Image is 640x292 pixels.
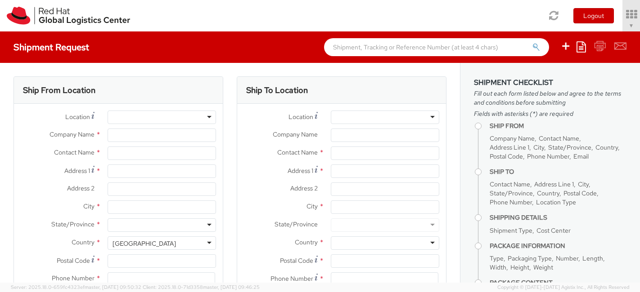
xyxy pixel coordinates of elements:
span: Postal Code [563,189,597,197]
span: Phone Number [52,274,95,282]
span: Address 1 [288,167,313,175]
span: Cost Center [536,226,571,234]
h3: Ship To Location [246,86,308,95]
span: Country [595,143,618,151]
span: Server: 2025.18.0-659fc4323ef [11,284,141,290]
span: Postal Code [280,257,313,265]
span: Height [510,263,529,271]
span: ▼ [629,22,634,29]
span: State/Province [548,143,591,151]
span: City [533,143,544,151]
span: Contact Name [54,148,95,156]
span: Company Name [490,134,535,142]
span: master, [DATE] 09:50:32 [85,284,141,290]
h4: Package Information [490,243,626,249]
span: Company Name [50,130,95,138]
span: Postal Code [490,152,523,160]
h3: Ship From Location [23,86,95,95]
span: Address Line 1 [490,143,529,151]
span: Location [65,113,90,121]
span: Phone Number [270,274,313,283]
span: Phone Number [490,198,532,206]
img: rh-logistics-00dfa346123c4ec078e1.svg [7,7,130,25]
span: Client: 2025.18.0-71d3358 [143,284,260,290]
span: Location Type [536,198,576,206]
span: Width [490,263,506,271]
span: Company Name [273,130,318,138]
span: Type [490,254,504,262]
span: Weight [533,263,553,271]
span: City [306,202,318,210]
span: Packaging Type [508,254,552,262]
span: Postal Code [57,257,90,265]
span: Fields with asterisks (*) are required [474,109,626,118]
h4: Package Content [490,279,626,286]
span: Fill out each form listed below and agree to the terms and conditions before submitting [474,89,626,107]
span: Contact Name [490,180,530,188]
span: Country [72,238,95,246]
span: State/Province [490,189,533,197]
button: Logout [573,8,614,23]
h4: Shipping Details [490,214,626,221]
span: Location [288,113,313,121]
span: City [578,180,589,188]
h4: Ship From [490,123,626,129]
span: Email [573,152,589,160]
span: Copyright © [DATE]-[DATE] Agistix Inc., All Rights Reserved [497,284,629,291]
span: Address 2 [67,184,95,192]
span: State/Province [275,220,318,228]
span: Address Line 1 [534,180,574,188]
span: Address 2 [290,184,318,192]
span: Address 1 [64,167,90,175]
div: [GEOGRAPHIC_DATA] [113,239,176,248]
span: Contact Name [539,134,579,142]
span: Country [295,238,318,246]
span: Country [537,189,559,197]
span: Phone Number [527,152,569,160]
span: Length [582,254,603,262]
input: Shipment, Tracking or Reference Number (at least 4 chars) [324,38,549,56]
span: State/Province [51,220,95,228]
span: Contact Name [277,148,318,156]
span: master, [DATE] 09:46:25 [203,284,260,290]
span: City [83,202,95,210]
h4: Shipment Request [14,42,89,52]
h4: Ship To [490,168,626,175]
span: Number [556,254,578,262]
span: Shipment Type [490,226,532,234]
h3: Shipment Checklist [474,79,626,87]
